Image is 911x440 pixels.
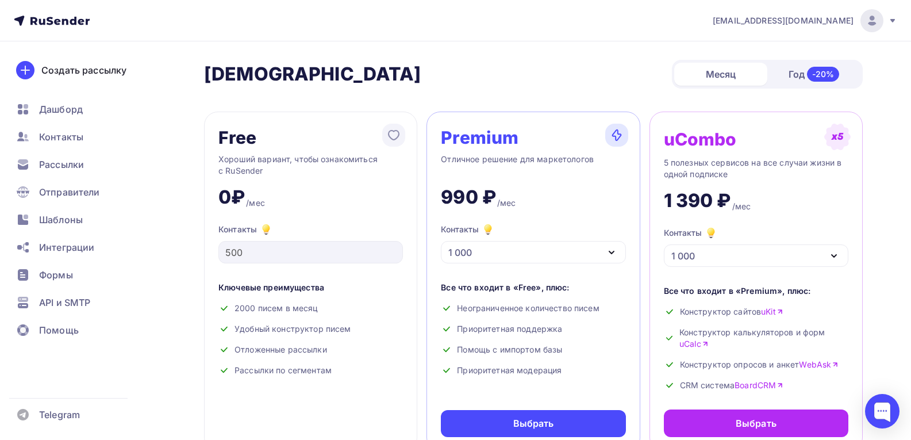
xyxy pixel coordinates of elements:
div: Все что входит в «Free», плюс: [441,282,625,293]
div: -20% [807,67,840,82]
span: Отправители [39,185,100,199]
h2: [DEMOGRAPHIC_DATA] [204,63,421,86]
a: BoardCRM [735,380,783,391]
a: uCalc [679,338,709,350]
div: Удобный конструктор писем [218,323,403,335]
span: API и SMTP [39,296,90,309]
button: Контакты 1 000 [664,226,848,267]
span: Дашборд [39,102,83,116]
a: Рассылки [9,153,146,176]
div: Месяц [674,63,767,86]
span: Помощь [39,323,79,337]
div: 1 000 [671,249,695,263]
div: 0₽ [218,186,245,209]
a: uKit [761,306,783,317]
span: [EMAIL_ADDRESS][DOMAIN_NAME] [713,15,854,26]
span: Шаблоны [39,213,83,227]
span: Telegram [39,408,80,422]
div: Отличное решение для маркетологов [441,154,625,177]
span: Конструктор сайтов [680,306,783,317]
div: Помощь с импортом базы [441,344,625,355]
div: 1 000 [448,246,472,259]
div: Ключевые преимущества [218,282,403,293]
a: Отправители [9,181,146,204]
span: Конструктор калькуляторов и форм [679,327,848,350]
div: Контакты [664,226,718,240]
span: Контакты [39,130,83,144]
a: Дашборд [9,98,146,121]
span: Рассылки [39,158,84,171]
button: Контакты 1 000 [441,223,625,263]
div: Все что входит в «Premium», плюс: [664,285,848,297]
div: Контакты [441,223,495,236]
div: Рассылки по сегментам [218,365,403,376]
div: /мес [732,201,751,212]
a: Формы [9,263,146,286]
div: Приоритетная поддержка [441,323,625,335]
div: Выбрать [513,417,554,430]
div: Создать рассылку [41,63,126,77]
span: Формы [39,268,73,282]
div: Отложенные рассылки [218,344,403,355]
div: Контакты [218,223,403,236]
span: Интеграции [39,240,94,254]
div: Premium [441,128,518,147]
div: Free [218,128,257,147]
div: Неограниченное количество писем [441,303,625,314]
a: Шаблоны [9,208,146,231]
a: [EMAIL_ADDRESS][DOMAIN_NAME] [713,9,897,32]
div: 990 ₽ [441,186,496,209]
span: CRM система [680,380,784,391]
a: WebAsk [799,359,839,370]
div: 2000 писем в месяц [218,303,403,314]
span: Конструктор опросов и анкет [680,359,839,370]
a: Контакты [9,125,146,148]
div: uCombo [664,130,737,148]
div: Выбрать [736,416,777,430]
div: Приоритетная модерация [441,365,625,376]
div: /мес [246,197,265,209]
div: Год [767,62,860,86]
div: 5 полезных сервисов на все случаи жизни в одной подписке [664,157,848,180]
div: 1 390 ₽ [664,189,731,212]
div: /мес [497,197,516,209]
div: Хороший вариант, чтобы ознакомиться с RuSender [218,154,403,177]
